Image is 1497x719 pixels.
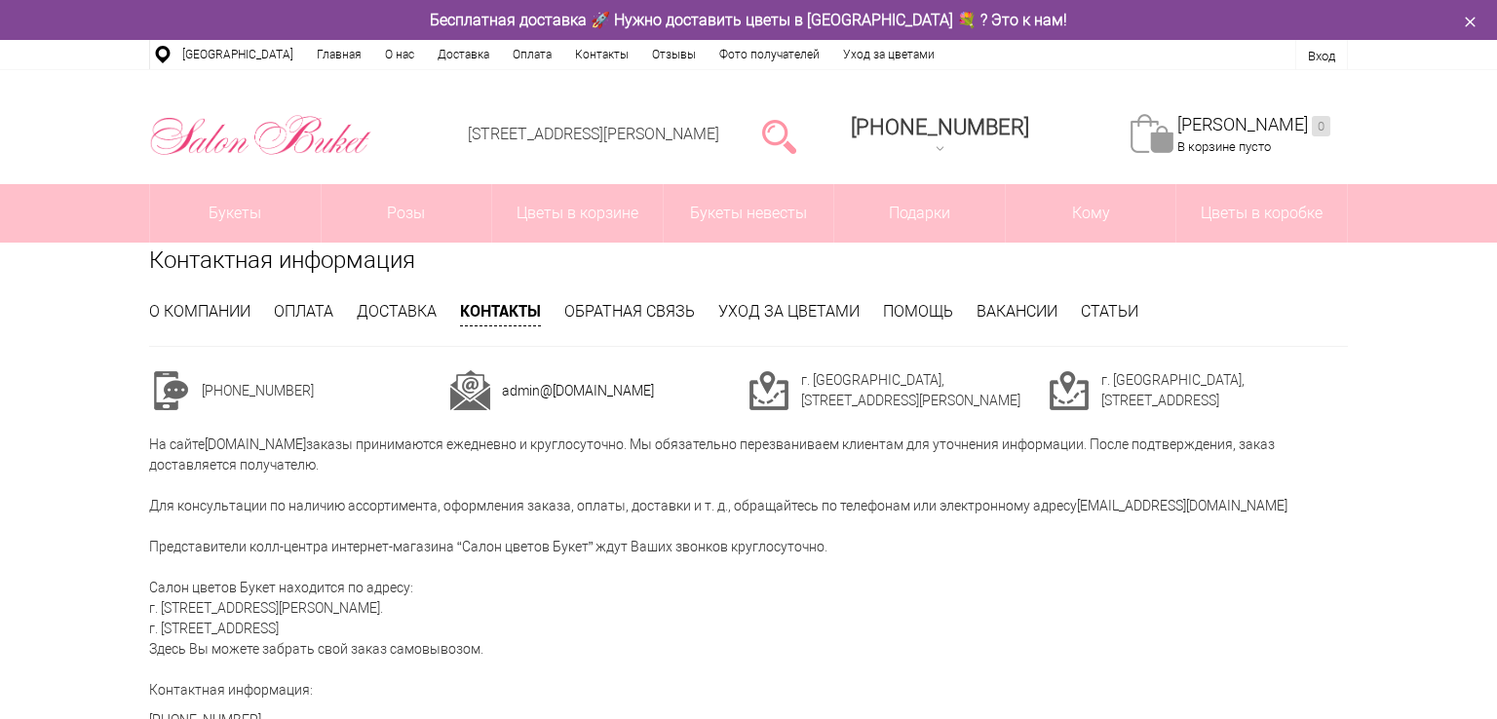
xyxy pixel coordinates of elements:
img: cont2.png [449,370,490,411]
a: О нас [373,40,426,69]
a: Уход за цветами [831,40,946,69]
img: cont1.png [149,370,190,411]
a: [DOMAIN_NAME] [205,436,306,452]
a: Контакты [563,40,640,69]
a: О компании [149,302,250,321]
a: Оплата [274,302,333,321]
td: [PHONE_NUMBER] [202,370,449,411]
a: Розы [322,184,492,243]
a: Статьи [1081,302,1138,321]
td: г. [GEOGRAPHIC_DATA], [STREET_ADDRESS] [1101,370,1349,411]
a: Доставка [426,40,501,69]
a: Помощь [883,302,953,321]
a: [STREET_ADDRESS][PERSON_NAME] [468,125,719,143]
span: Кому [1006,184,1176,243]
img: Цветы Нижний Новгород [149,110,372,161]
ins: 0 [1312,116,1330,136]
div: Бесплатная доставка 🚀 Нужно доставить цветы в [GEOGRAPHIC_DATA] 💐 ? Это к нам! [134,10,1363,30]
img: cont3.png [748,370,789,411]
a: [PERSON_NAME] [1177,114,1330,136]
span: [PHONE_NUMBER] [851,115,1029,139]
p: Контактная информация: [149,680,1348,700]
a: Букеты невесты [664,184,834,243]
a: Отзывы [640,40,708,69]
a: Подарки [834,184,1005,243]
h1: Контактная информация [149,243,1348,278]
a: @[DOMAIN_NAME] [540,383,654,398]
span: В корзине пусто [1177,139,1271,154]
a: Уход за цветами [718,302,860,321]
a: [PHONE_NUMBER] [839,108,1041,164]
td: г. [GEOGRAPHIC_DATA], [STREET_ADDRESS][PERSON_NAME] [801,370,1049,411]
img: cont3.png [1049,370,1090,411]
a: Фото получателей [708,40,831,69]
a: [GEOGRAPHIC_DATA] [171,40,305,69]
a: [EMAIL_ADDRESS][DOMAIN_NAME] [1077,498,1287,513]
a: Вход [1308,49,1335,63]
a: Главная [305,40,373,69]
a: Контакты [460,300,541,326]
a: Вакансии [977,302,1057,321]
a: Цветы в коробке [1176,184,1347,243]
a: Доставка [357,302,437,321]
a: admin [502,383,540,398]
a: Оплата [501,40,563,69]
a: Букеты [150,184,321,243]
a: Цветы в корзине [492,184,663,243]
a: Обратная связь [564,302,695,321]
